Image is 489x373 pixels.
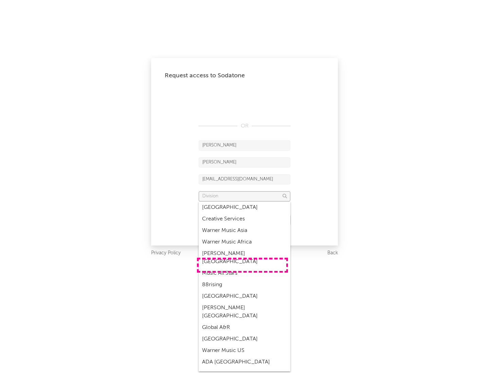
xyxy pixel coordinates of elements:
[199,213,290,225] div: Creative Services
[199,248,290,268] div: [PERSON_NAME] [GEOGRAPHIC_DATA]
[199,302,290,322] div: [PERSON_NAME] [GEOGRAPHIC_DATA]
[199,202,290,213] div: [GEOGRAPHIC_DATA]
[165,72,324,80] div: Request access to Sodatone
[199,122,290,130] div: OR
[199,322,290,333] div: Global A&R
[199,157,290,168] input: Last Name
[199,291,290,302] div: [GEOGRAPHIC_DATA]
[199,279,290,291] div: 88rising
[199,174,290,184] input: Email
[327,249,338,257] a: Back
[199,191,290,201] input: Division
[199,236,290,248] div: Warner Music Africa
[199,268,290,279] div: Music All Stars
[199,225,290,236] div: Warner Music Asia
[151,249,181,257] a: Privacy Policy
[199,333,290,345] div: [GEOGRAPHIC_DATA]
[199,356,290,368] div: ADA [GEOGRAPHIC_DATA]
[199,140,290,151] input: First Name
[199,345,290,356] div: Warner Music US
